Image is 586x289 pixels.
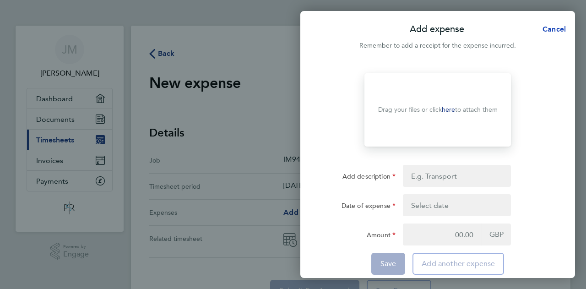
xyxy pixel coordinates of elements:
input: 00.00 [403,224,482,245]
span: GBP [482,224,511,245]
input: E.g. Transport [403,165,511,187]
button: Cancel [528,20,575,38]
span: Cancel [540,25,566,33]
label: Add description [342,172,396,183]
label: Date of expense [342,202,396,213]
p: Add expense [410,23,464,36]
div: Remember to add a receipt for the expense incurred. [300,40,575,51]
a: here [442,106,455,114]
label: Amount [367,231,396,242]
p: Drag your files or click to attach them [378,105,498,115]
